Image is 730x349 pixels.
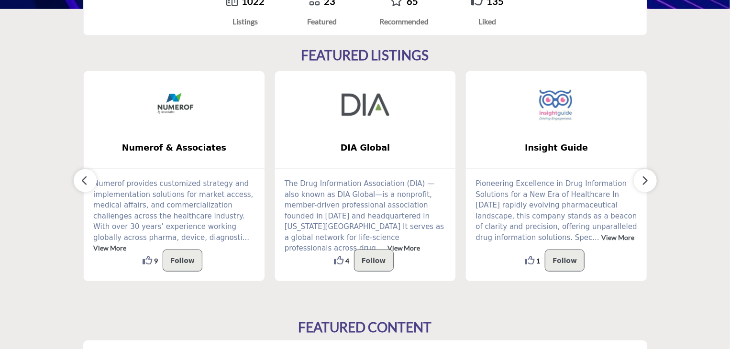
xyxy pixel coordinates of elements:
[545,250,585,272] button: Follow
[307,16,337,27] div: Featured
[480,142,632,154] span: Insight Guide
[170,255,195,266] p: Follow
[342,81,389,129] img: DIA Global
[354,250,394,272] button: Follow
[471,16,504,27] div: Liked
[150,81,198,129] img: Numerof & Associates
[378,244,385,252] span: ...
[299,319,432,336] h2: FEATURED CONTENT
[480,135,632,161] b: Insight Guide
[289,135,442,161] b: DIA Global
[289,142,442,154] span: DIA Global
[602,233,635,241] a: View More
[301,47,429,64] h2: FEATURED LISTINGS
[536,256,540,266] span: 1
[387,244,420,252] a: View More
[285,178,446,254] p: The Drug Information Association (DIA) —also known as DIA Global—is a nonprofit, member-driven pr...
[379,16,429,27] div: Recommended
[466,135,647,161] a: Insight Guide
[84,135,265,161] a: Numerof & Associates
[98,142,250,154] span: Numerof & Associates
[593,233,599,242] span: ...
[345,256,349,266] span: 4
[476,178,637,243] p: Pioneering Excellence in Drug Information Solutions for a New Era of Healthcare In [DATE] rapidly...
[93,178,255,254] p: Numerof provides customized strategy and implementation solutions for market access, medical affa...
[553,255,577,266] p: Follow
[243,233,249,242] span: ...
[98,135,250,161] b: Numerof & Associates
[362,255,386,266] p: Follow
[532,81,580,129] img: Insight Guide
[93,244,126,252] a: View More
[163,250,202,272] button: Follow
[226,16,265,27] div: Listings
[154,256,158,266] span: 9
[275,135,456,161] a: DIA Global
